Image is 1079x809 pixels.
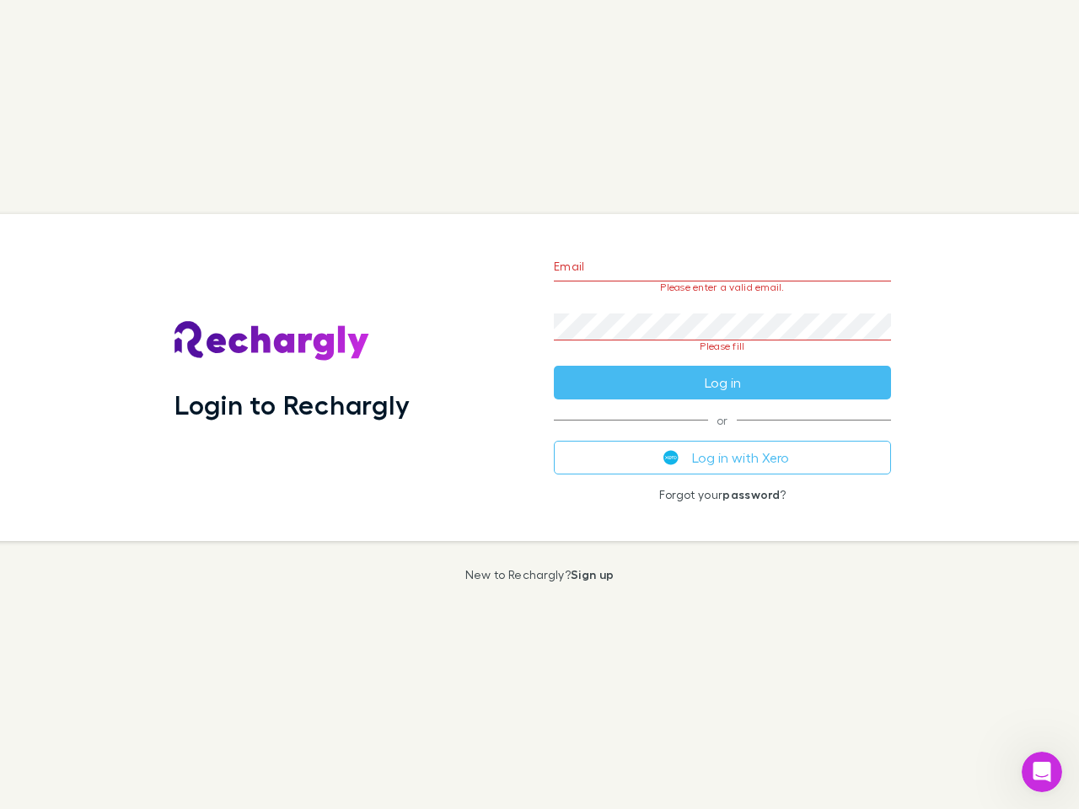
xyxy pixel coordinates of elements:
[554,366,891,399] button: Log in
[571,567,614,581] a: Sign up
[554,488,891,501] p: Forgot your ?
[554,441,891,474] button: Log in with Xero
[554,281,891,293] p: Please enter a valid email.
[465,568,615,581] p: New to Rechargly?
[722,487,780,501] a: password
[1022,752,1062,792] iframe: Intercom live chat
[554,340,891,352] p: Please fill
[554,420,891,421] span: or
[174,321,370,362] img: Rechargly's Logo
[663,450,679,465] img: Xero's logo
[174,388,410,421] h1: Login to Rechargly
